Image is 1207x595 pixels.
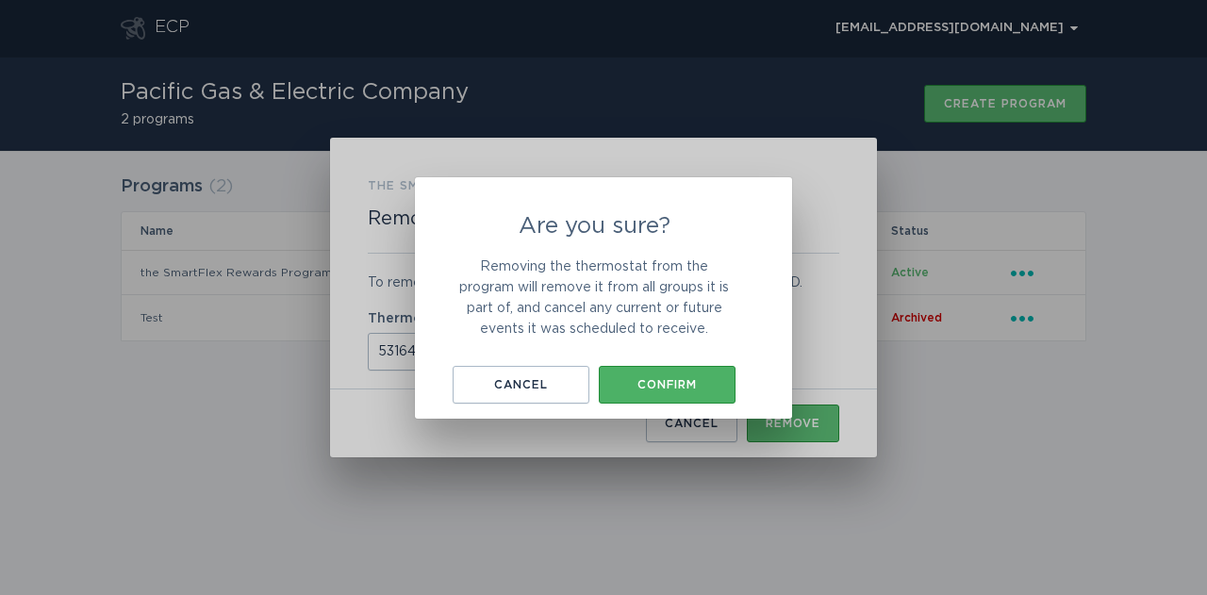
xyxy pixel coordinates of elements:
p: Removing the thermostat from the program will remove it from all groups it is part of, and cancel... [453,256,736,339]
div: Cancel [462,379,580,390]
button: Cancel [453,366,589,404]
div: Are you sure? [415,177,792,419]
div: Confirm [608,379,726,390]
h2: Are you sure? [453,215,736,238]
button: Confirm [599,366,736,404]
